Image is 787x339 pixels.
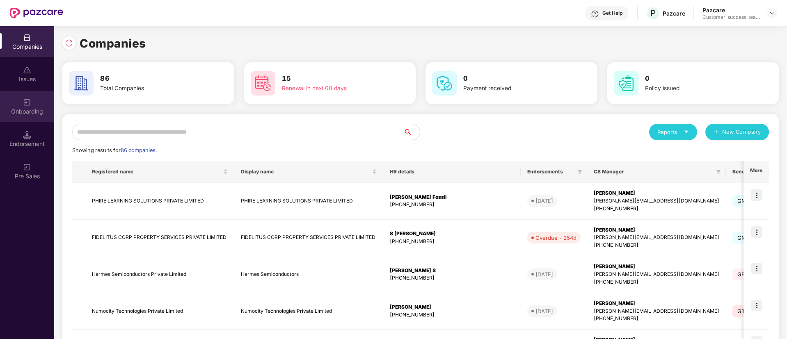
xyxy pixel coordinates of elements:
[744,161,769,183] th: More
[594,197,719,205] div: [PERSON_NAME][EMAIL_ADDRESS][DOMAIN_NAME]
[383,161,521,183] th: HR details
[23,163,31,171] img: svg+xml;base64,PHN2ZyB3aWR0aD0iMjAiIGhlaWdodD0iMjAiIHZpZXdCb3g9IjAgMCAyMCAyMCIgZmlsbD0ibm9uZSIgeG...
[85,293,234,330] td: Numocity Technologies Private Limited
[594,189,719,197] div: [PERSON_NAME]
[85,256,234,293] td: Hermes Semiconductors Private Limited
[594,307,719,315] div: [PERSON_NAME][EMAIL_ADDRESS][DOMAIN_NAME]
[282,84,385,93] div: Renewal in next 60 days
[594,241,719,249] div: [PHONE_NUMBER]
[463,73,567,84] h3: 0
[390,274,514,282] div: [PHONE_NUMBER]
[92,168,222,175] span: Registered name
[282,73,385,84] h3: 15
[614,71,638,96] img: svg+xml;base64,PHN2ZyB4bWxucz0iaHR0cDovL3d3dy53My5vcmcvMjAwMC9zdmciIHdpZHRoPSI2MCIgaGVpZ2h0PSI2MC...
[463,84,567,93] div: Payment received
[390,303,514,311] div: [PERSON_NAME]
[594,300,719,307] div: [PERSON_NAME]
[390,230,514,238] div: S [PERSON_NAME]
[594,226,719,234] div: [PERSON_NAME]
[234,161,383,183] th: Display name
[702,6,760,14] div: Pazcare
[390,311,514,319] div: [PHONE_NUMBER]
[100,73,204,84] h3: 86
[594,168,713,175] span: CS Manager
[234,293,383,330] td: Numocity Technologies Private Limited
[390,201,514,209] div: [PHONE_NUMBER]
[535,197,553,205] div: [DATE]
[751,226,762,238] img: icon
[663,9,685,17] div: Pazcare
[645,73,748,84] h3: 0
[432,71,457,96] img: svg+xml;base64,PHN2ZyB4bWxucz0iaHR0cDovL3d3dy53My5vcmcvMjAwMC9zdmciIHdpZHRoPSI2MCIgaGVpZ2h0PSI2MC...
[751,189,762,201] img: icon
[594,205,719,213] div: [PHONE_NUMBER]
[234,183,383,220] td: PHIRE LEARNING SOLUTIONS PRIVATE LIMITED
[594,234,719,241] div: [PERSON_NAME][EMAIL_ADDRESS][DOMAIN_NAME]
[23,66,31,74] img: svg+xml;base64,PHN2ZyBpZD0iSXNzdWVzX2Rpc2FibGVkIiB4bWxucz0iaHR0cDovL3d3dy53My5vcmcvMjAwMC9zdmciIH...
[10,8,63,18] img: New Pazcare Logo
[702,14,760,20] div: Customer_success_team_lead
[732,195,756,207] span: GMC
[650,8,656,18] span: P
[705,124,769,140] button: plusNew Company
[85,161,234,183] th: Registered name
[72,147,157,153] span: Showing results for
[535,270,553,278] div: [DATE]
[251,71,275,96] img: svg+xml;base64,PHN2ZyB4bWxucz0iaHR0cDovL3d3dy53My5vcmcvMjAwMC9zdmciIHdpZHRoPSI2MCIgaGVpZ2h0PSI2MC...
[751,300,762,311] img: icon
[23,34,31,42] img: svg+xml;base64,PHN2ZyBpZD0iQ29tcGFuaWVzIiB4bWxucz0iaHR0cDovL3d3dy53My5vcmcvMjAwMC9zdmciIHdpZHRoPS...
[591,10,599,18] img: svg+xml;base64,PHN2ZyBpZD0iSGVscC0zMngzMiIgeG1sbnM9Imh0dHA6Ly93d3cudzMub3JnLzIwMDAvc3ZnIiB3aWR0aD...
[390,238,514,246] div: [PHONE_NUMBER]
[751,263,762,274] img: icon
[390,193,514,201] div: [PERSON_NAME] Fossil
[594,278,719,286] div: [PHONE_NUMBER]
[403,129,420,135] span: search
[714,167,723,177] span: filter
[594,315,719,323] div: [PHONE_NUMBER]
[85,220,234,257] td: FIDELITUS CORP PROPERTY SERVICES PRIVATE LIMITED
[602,10,622,16] div: Get Help
[732,268,753,280] span: GPA
[390,267,514,275] div: [PERSON_NAME] S
[535,234,577,242] div: Overdue - 254d
[100,84,204,93] div: Total Companies
[234,220,383,257] td: FIDELITUS CORP PROPERTY SERVICES PRIVATE LIMITED
[403,124,420,140] button: search
[527,168,574,175] span: Endorsements
[732,305,753,317] span: GTL
[23,98,31,107] img: svg+xml;base64,PHN2ZyB3aWR0aD0iMjAiIGhlaWdodD0iMjAiIHZpZXdCb3g9IjAgMCAyMCAyMCIgZmlsbD0ibm9uZSIgeG...
[241,168,371,175] span: Display name
[69,71,94,96] img: svg+xml;base64,PHN2ZyB4bWxucz0iaHR0cDovL3d3dy53My5vcmcvMjAwMC9zdmciIHdpZHRoPSI2MCIgaGVpZ2h0PSI2MC...
[121,147,157,153] span: 86 companies.
[594,271,719,278] div: [PERSON_NAME][EMAIL_ADDRESS][DOMAIN_NAME]
[576,167,584,177] span: filter
[85,183,234,220] td: PHIRE LEARNING SOLUTIONS PRIVATE LIMITED
[23,131,31,139] img: svg+xml;base64,PHN2ZyB3aWR0aD0iMTQuNSIgaGVpZ2h0PSIxNC41IiB2aWV3Qm94PSIwIDAgMTYgMTYiIGZpbGw9Im5vbm...
[657,128,689,136] div: Reports
[769,10,776,16] img: svg+xml;base64,PHN2ZyBpZD0iRHJvcGRvd24tMzJ4MzIiIHhtbG5zPSJodHRwOi8vd3d3LnczLm9yZy8yMDAwL3N2ZyIgd2...
[535,307,553,315] div: [DATE]
[722,128,761,136] span: New Company
[577,169,582,174] span: filter
[594,263,719,271] div: [PERSON_NAME]
[684,129,689,134] span: caret-down
[716,169,721,174] span: filter
[732,232,756,243] span: GMC
[645,84,748,93] div: Policy issued
[65,39,73,47] img: svg+xml;base64,PHN2ZyBpZD0iUmVsb2FkLTMyeDMyIiB4bWxucz0iaHR0cDovL3d3dy53My5vcmcvMjAwMC9zdmciIHdpZH...
[80,34,146,52] h1: Companies
[714,129,719,136] span: plus
[234,256,383,293] td: Hermes Semiconductors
